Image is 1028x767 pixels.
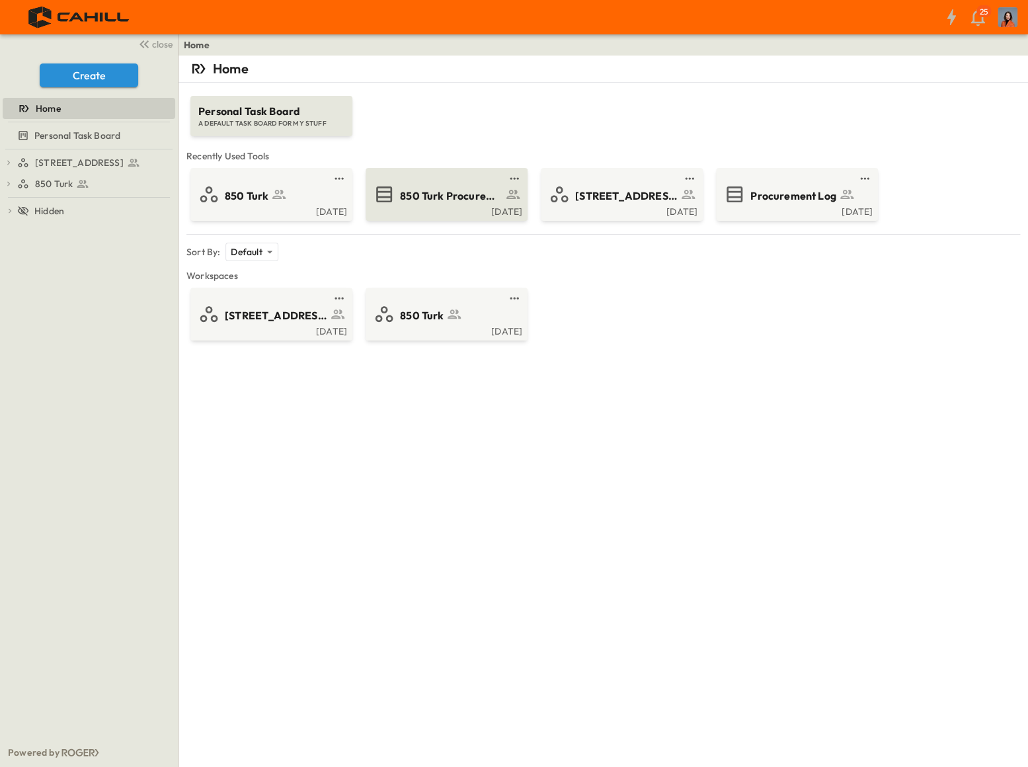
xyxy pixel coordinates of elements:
span: [STREET_ADDRESS] [575,188,678,204]
span: 850 Turk [35,177,73,190]
span: Home [36,102,61,115]
a: [DATE] [543,205,697,216]
a: [STREET_ADDRESS] [543,184,697,205]
span: Procurement Log [750,188,836,204]
button: test [857,171,873,186]
a: [DATE] [193,205,347,216]
img: Profile Picture [998,7,1017,27]
span: [STREET_ADDRESS] [35,156,124,169]
span: 850 Turk [225,188,268,204]
a: [STREET_ADDRESS] [193,303,347,325]
a: 850 Turk [193,184,347,205]
a: 850 Turk [17,175,173,193]
span: close [152,38,173,51]
p: Home [213,60,249,78]
span: Workspaces [186,269,1020,282]
a: [STREET_ADDRESS] [17,153,173,172]
span: A DEFAULT TASK BOARD FOR MY STUFF [198,119,344,128]
a: Home [3,99,173,118]
div: Personal Task Boardtest [3,125,175,146]
div: Default [225,243,278,261]
a: [DATE] [719,205,873,216]
p: Default [231,245,262,259]
a: 850 Turk Procurement Log [368,184,522,205]
button: close [133,34,175,53]
a: Personal Task BoardA DEFAULT TASK BOARD FOR MY STUFF [189,83,354,136]
button: Create [40,63,138,87]
span: 850 Turk [400,308,444,323]
span: Personal Task Board [198,104,344,119]
button: test [506,171,522,186]
span: [STREET_ADDRESS] [225,308,327,323]
button: test [331,290,347,306]
button: test [331,171,347,186]
button: test [682,171,697,186]
div: 850 Turktest [3,173,175,194]
a: [DATE] [368,205,522,216]
div: [STREET_ADDRESS]test [3,152,175,173]
a: Procurement Log [719,184,873,205]
span: Recently Used Tools [186,149,1020,163]
nav: breadcrumbs [184,38,217,52]
a: Home [184,38,210,52]
a: [DATE] [193,325,347,335]
p: 25 [980,7,988,17]
img: 4f72bfc4efa7236828875bac24094a5ddb05241e32d018417354e964050affa1.png [16,3,143,31]
span: 850 Turk Procurement Log [400,188,502,204]
a: [DATE] [368,325,522,335]
span: Hidden [34,204,64,218]
span: Personal Task Board [34,129,120,142]
button: test [506,290,522,306]
a: 850 Turk [368,303,522,325]
p: Sort By: [186,245,220,259]
a: Personal Task Board [3,126,173,145]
